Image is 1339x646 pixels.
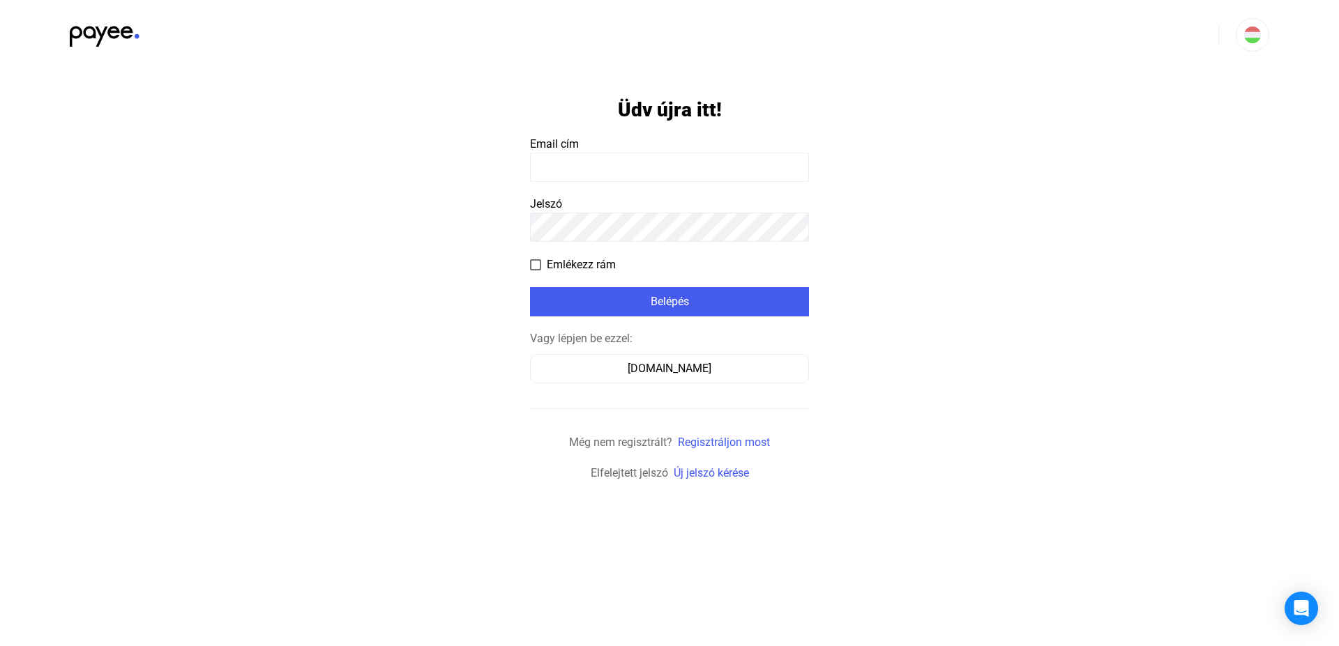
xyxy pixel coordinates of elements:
div: Open Intercom Messenger [1285,592,1318,625]
div: [DOMAIN_NAME] [535,360,804,377]
button: Belépés [530,287,809,316]
a: Regisztráljon most [678,436,770,449]
img: HU [1244,26,1261,43]
a: Új jelszó kérése [674,466,749,479]
button: HU [1236,18,1269,52]
span: Elfelejtett jelszó [591,466,668,479]
span: Még nem regisztrált? [569,436,672,449]
span: Email cím [530,137,579,151]
span: Jelszó [530,197,562,210]
span: Emlékezz rám [547,256,616,273]
div: Vagy lépjen be ezzel: [530,330,809,347]
button: [DOMAIN_NAME] [530,354,809,383]
div: Belépés [534,293,805,310]
img: black-payee-blue-dot.svg [70,18,139,47]
a: [DOMAIN_NAME] [530,362,809,375]
h1: Üdv újra itt! [618,98,722,122]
